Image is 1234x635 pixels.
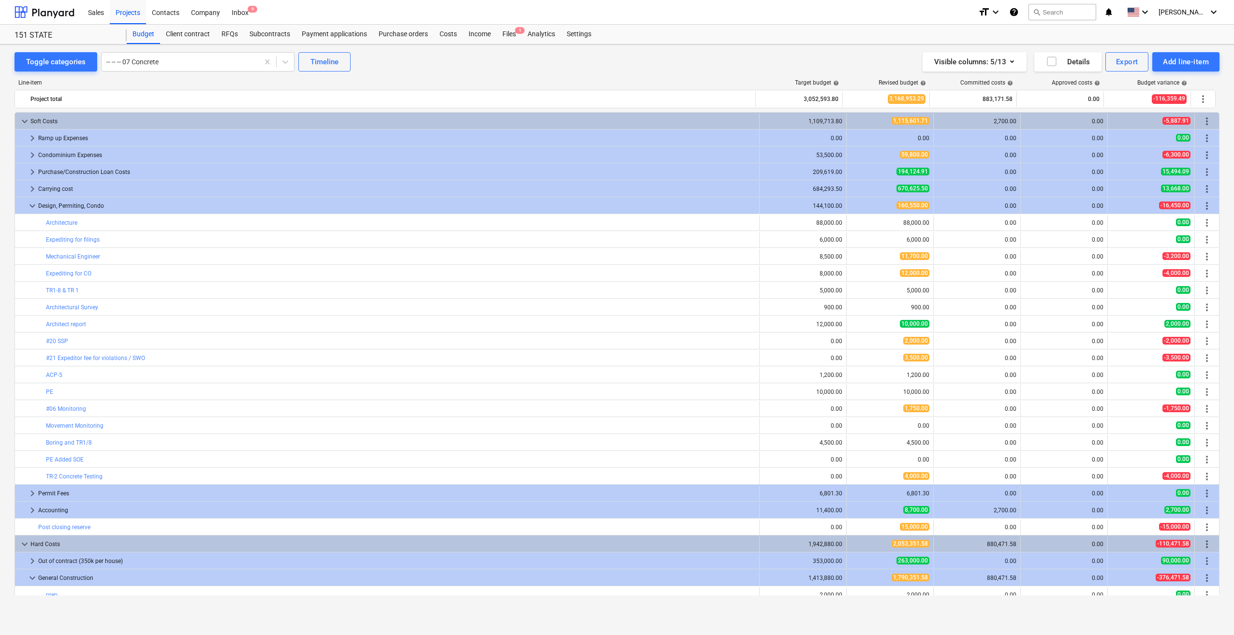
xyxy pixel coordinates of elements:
span: keyboard_arrow_right [27,166,38,178]
div: Timeline [310,56,338,68]
div: 0.00 [764,338,842,345]
div: 0.00 [1025,253,1103,260]
a: Mechanical Engineer [46,253,100,260]
span: -3,200.00 [1162,252,1190,260]
a: #20 SSP [46,338,68,345]
span: 0.00 [1176,388,1190,395]
div: 0.00 [938,456,1016,463]
div: 0.00 [764,422,842,429]
span: More actions [1201,200,1213,212]
span: 0.00 [1176,438,1190,446]
div: Client contract [160,25,216,44]
span: 2,700.00 [1164,506,1190,514]
span: -4,000.00 [1162,472,1190,480]
div: 0.00 [938,558,1016,564]
span: 15,000.00 [900,523,929,531]
span: 15,494.09 [1161,168,1190,175]
div: 12,000.00 [764,321,842,328]
a: Post closing reserve [38,524,90,531]
span: More actions [1201,538,1213,550]
div: 2,700.00 [938,507,1016,514]
span: -4,000.00 [1162,269,1190,277]
span: keyboard_arrow_right [27,149,38,161]
span: keyboard_arrow_down [27,572,38,584]
div: 6,000.00 [764,236,842,243]
div: 6,000.00 [851,236,929,243]
div: 0.00 [938,490,1016,497]
span: 12,000.00 [900,269,929,277]
div: Export [1116,56,1138,68]
div: 0.00 [1025,422,1103,429]
div: 2,700.00 [938,118,1016,125]
span: help [1005,80,1013,86]
span: -2,000.00 [1162,337,1190,345]
div: Carrying cost [38,181,755,197]
div: Design, Permiting, Condo [38,198,755,214]
button: Visible columns:5/13 [923,52,1027,72]
span: 0.00 [1176,235,1190,243]
div: 0.00 [938,202,1016,209]
a: Income [463,25,497,44]
span: keyboard_arrow_right [27,183,38,195]
div: Budget variance [1137,79,1187,86]
div: 0.00 [1025,558,1103,564]
button: Toggle categories [15,52,97,72]
div: 0.00 [1025,456,1103,463]
div: Accounting [38,503,755,518]
span: More actions [1201,115,1213,127]
div: General Construction [38,570,755,586]
span: 0.00 [1176,218,1190,226]
span: More actions [1201,268,1213,279]
a: Analytics [522,25,561,44]
div: 0.00 [1025,236,1103,243]
span: More actions [1201,572,1213,584]
div: 900.00 [851,304,929,311]
div: 0.00 [938,592,1016,598]
a: Expediting for filings [46,236,100,243]
span: [PERSON_NAME] [1159,8,1207,16]
a: PE Added SOE [46,456,84,463]
span: More actions [1201,386,1213,398]
div: Committed costs [960,79,1013,86]
span: More actions [1197,93,1209,105]
button: Search [1028,4,1096,20]
span: -15,000.00 [1159,523,1190,531]
a: Architectural Survey [46,304,98,311]
span: 11,700.00 [900,252,929,260]
div: 0.00 [1025,490,1103,497]
span: keyboard_arrow_right [27,505,38,516]
span: More actions [1201,437,1213,448]
div: 0.00 [938,219,1016,226]
div: 0.00 [938,439,1016,446]
div: 1,200.00 [851,372,929,378]
span: More actions [1201,335,1213,347]
div: 11,400.00 [764,507,842,514]
i: notifications [1104,6,1114,18]
a: #06 Monitoring [46,405,86,412]
a: Boring and TR1/8 [46,439,92,446]
span: help [918,80,926,86]
span: More actions [1201,403,1213,415]
span: More actions [1201,285,1213,296]
div: 684,293.50 [764,186,842,192]
span: keyboard_arrow_right [27,555,38,567]
div: 0.00 [1025,524,1103,531]
span: 0.00 [1176,421,1190,429]
a: Architecture [46,219,77,226]
a: Subcontracts [244,25,296,44]
span: keyboard_arrow_down [19,115,30,127]
span: -116,359.49 [1152,94,1187,103]
i: keyboard_arrow_down [990,6,1001,18]
div: 0.00 [1025,152,1103,159]
div: 0.00 [1025,575,1103,581]
div: Target budget [795,79,839,86]
div: Settings [561,25,597,44]
span: help [1092,80,1100,86]
span: -16,450.00 [1159,202,1190,209]
span: 13,668.00 [1161,185,1190,192]
span: 160,550.00 [896,202,929,209]
div: 0.00 [764,456,842,463]
div: 0.00 [1025,592,1103,598]
span: 3,168,953.29 [888,94,925,103]
span: More actions [1201,555,1213,567]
